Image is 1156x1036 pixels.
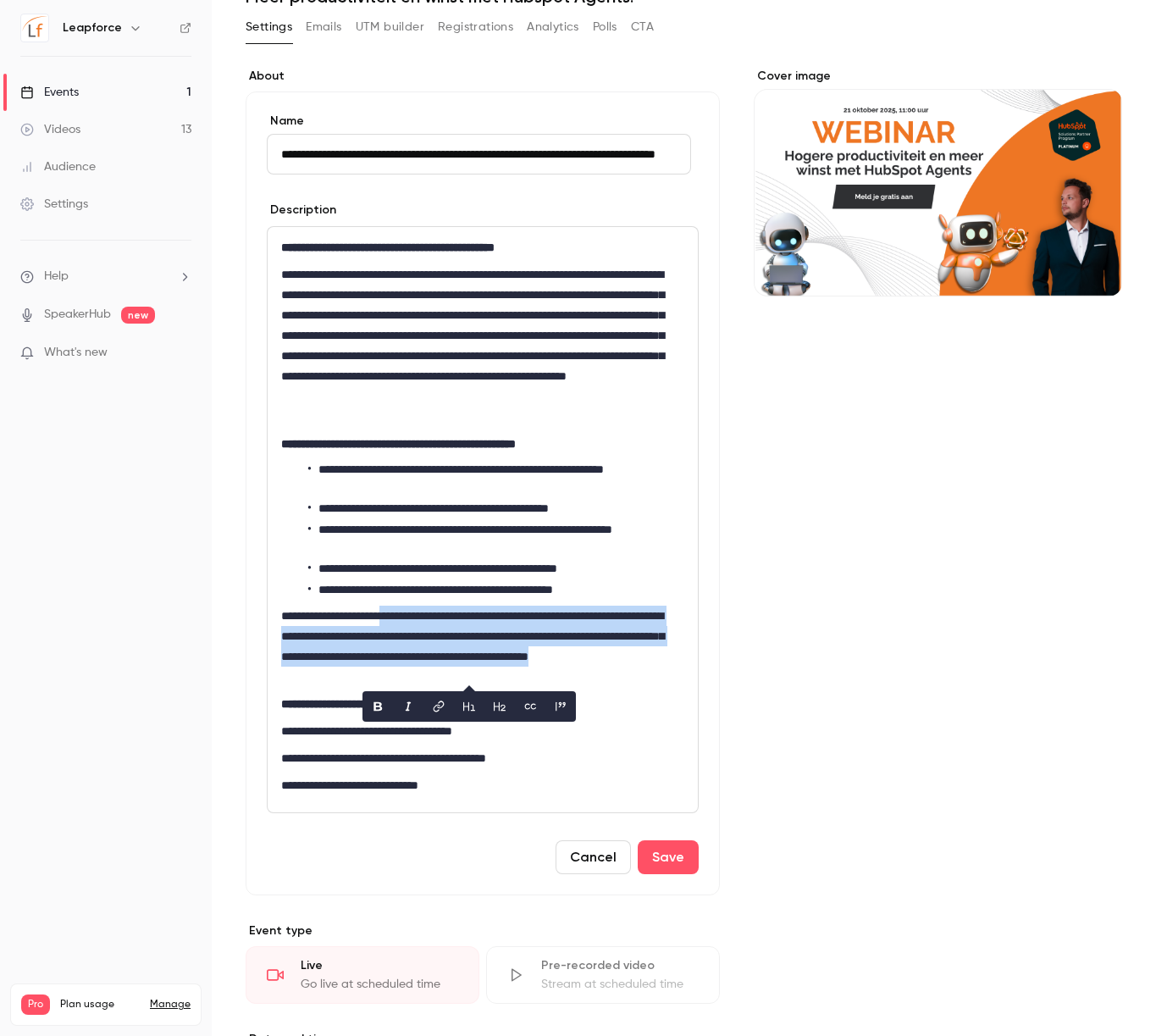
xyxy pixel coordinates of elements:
div: Settings [20,196,88,213]
div: Live [301,957,458,974]
label: Cover image [754,68,1122,85]
button: Cancel [556,840,631,874]
span: Plan usage [60,998,140,1011]
button: Analytics [527,14,579,41]
section: description [267,226,699,813]
div: Audience [20,158,96,175]
button: bold [364,693,391,720]
p: Event type [246,922,720,939]
iframe: Noticeable Trigger [171,346,191,361]
span: Help [44,268,69,285]
button: italic [395,693,422,720]
label: Description [267,202,336,219]
button: Settings [246,14,292,41]
li: help-dropdown-opener [20,268,191,285]
button: CTA [631,14,654,41]
div: Pre-recorded video [541,957,699,974]
button: link [425,693,452,720]
label: Name [267,113,699,130]
section: Cover image [754,68,1122,296]
label: About [246,68,720,85]
button: UTM builder [356,14,424,41]
div: Go live at scheduled time [301,976,458,993]
div: Videos [20,121,80,138]
div: LiveGo live at scheduled time [246,946,479,1004]
button: Emails [306,14,341,41]
h6: Leapforce [63,19,122,36]
span: new [121,307,155,324]
img: Leapforce [21,14,48,42]
button: blockquote [547,693,574,720]
button: Save [638,840,699,874]
div: Events [20,84,79,101]
button: Polls [593,14,617,41]
div: Pre-recorded videoStream at scheduled time [486,946,720,1004]
button: Registrations [438,14,513,41]
a: Manage [150,998,191,1011]
span: Pro [21,994,50,1015]
a: SpeakerHub [44,306,111,324]
span: What's new [44,344,108,362]
div: editor [268,227,698,812]
div: Stream at scheduled time [541,976,699,993]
